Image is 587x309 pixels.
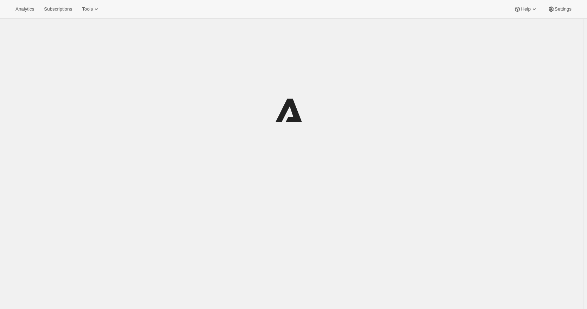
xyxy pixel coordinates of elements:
button: Settings [543,4,576,14]
span: Analytics [15,6,34,12]
span: Subscriptions [44,6,72,12]
span: Tools [82,6,93,12]
button: Tools [78,4,104,14]
button: Subscriptions [40,4,76,14]
span: Settings [555,6,572,12]
span: Help [521,6,530,12]
button: Help [510,4,542,14]
button: Analytics [11,4,38,14]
